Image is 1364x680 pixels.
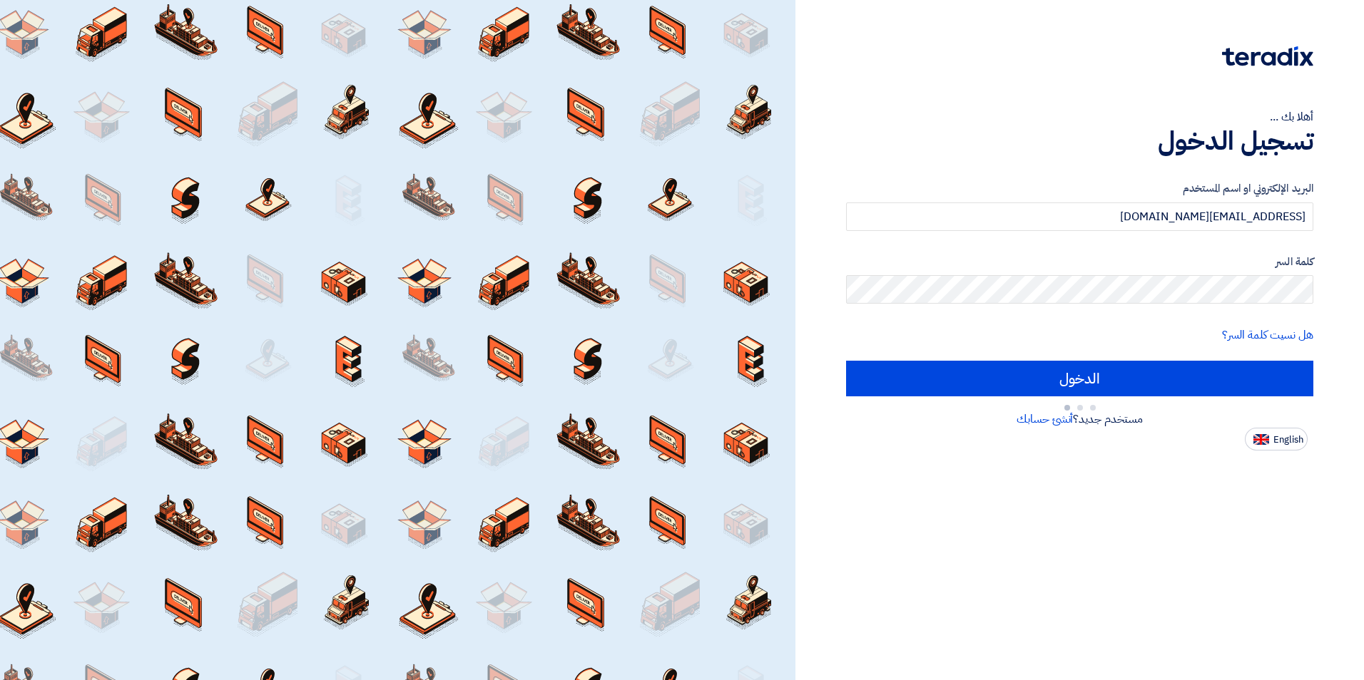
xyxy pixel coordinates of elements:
div: أهلا بك ... [846,108,1313,125]
span: English [1273,435,1303,445]
div: مستخدم جديد؟ [846,411,1313,428]
img: en-US.png [1253,434,1269,445]
img: Teradix logo [1222,46,1313,66]
button: English [1245,428,1308,450]
a: هل نسيت كلمة السر؟ [1222,326,1313,344]
h1: تسجيل الدخول [846,125,1313,157]
a: أنشئ حسابك [1017,411,1073,428]
label: كلمة السر [846,254,1313,270]
label: البريد الإلكتروني او اسم المستخدم [846,180,1313,197]
input: الدخول [846,361,1313,396]
input: أدخل بريد العمل الإلكتروني او اسم المستخدم الخاص بك ... [846,202,1313,231]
